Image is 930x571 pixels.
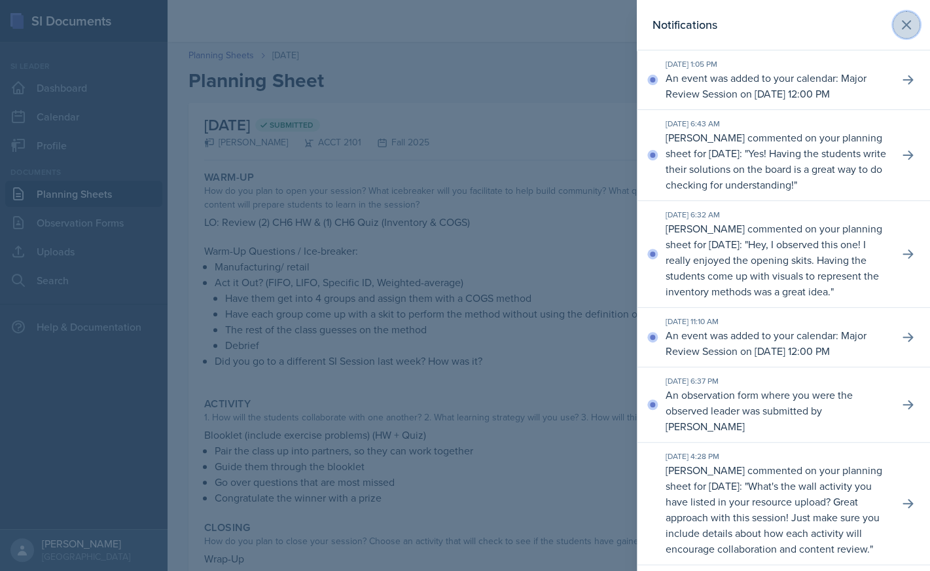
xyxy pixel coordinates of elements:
[666,375,888,387] div: [DATE] 6:37 PM
[666,237,879,299] p: Hey, I observed this one! I really enjoyed the opening skits. Having the students come up with vi...
[666,146,886,192] p: Yes! Having the students write their solutions on the board is a great way to do checking for und...
[666,462,888,557] p: [PERSON_NAME] commented on your planning sheet for [DATE]: " "
[666,118,888,130] div: [DATE] 6:43 AM
[666,327,888,359] p: An event was added to your calendar: Major Review Session on [DATE] 12:00 PM
[666,451,888,462] div: [DATE] 4:28 PM
[666,130,888,193] p: [PERSON_NAME] commented on your planning sheet for [DATE]: " "
[666,479,880,556] p: What's the wall activity you have listed in your resource upload? Great approach with this sessio...
[666,387,888,434] p: An observation form where you were the observed leader was submitted by [PERSON_NAME]
[666,70,888,101] p: An event was added to your calendar: Major Review Session on [DATE] 12:00 PM
[666,316,888,327] div: [DATE] 11:10 AM
[666,221,888,299] p: [PERSON_NAME] commented on your planning sheet for [DATE]: " "
[666,209,888,221] div: [DATE] 6:32 AM
[653,16,717,34] h2: Notifications
[666,58,888,70] div: [DATE] 1:05 PM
